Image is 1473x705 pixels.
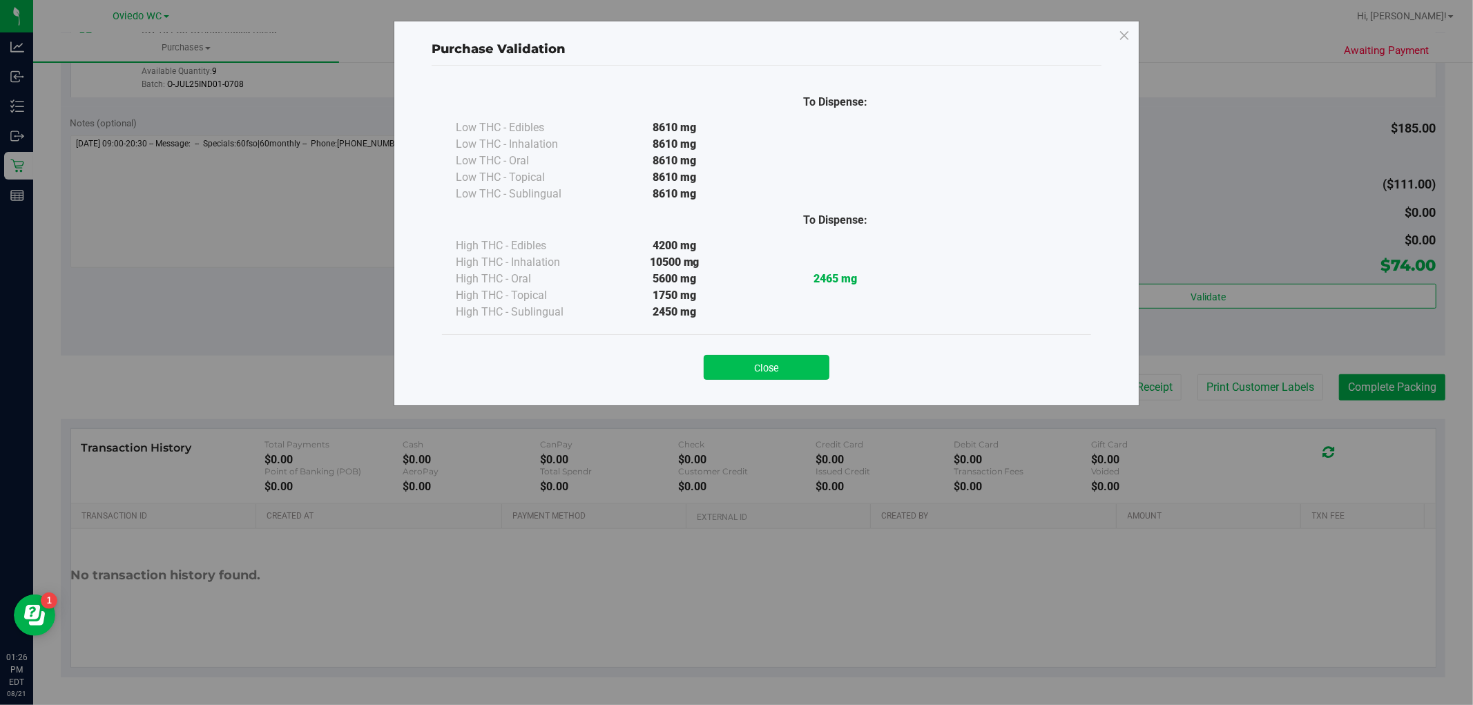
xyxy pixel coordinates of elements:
[456,153,594,169] div: Low THC - Oral
[594,186,755,202] div: 8610 mg
[594,287,755,304] div: 1750 mg
[456,119,594,136] div: Low THC - Edibles
[456,136,594,153] div: Low THC - Inhalation
[14,595,55,636] iframe: Resource center
[456,254,594,271] div: High THC - Inhalation
[594,254,755,271] div: 10500 mg
[456,304,594,320] div: High THC - Sublingual
[456,238,594,254] div: High THC - Edibles
[594,304,755,320] div: 2450 mg
[704,355,829,380] button: Close
[755,94,916,110] div: To Dispense:
[594,238,755,254] div: 4200 mg
[594,119,755,136] div: 8610 mg
[594,169,755,186] div: 8610 mg
[41,592,57,609] iframe: Resource center unread badge
[432,41,566,57] span: Purchase Validation
[813,272,857,285] strong: 2465 mg
[456,287,594,304] div: High THC - Topical
[594,136,755,153] div: 8610 mg
[456,169,594,186] div: Low THC - Topical
[456,271,594,287] div: High THC - Oral
[755,212,916,229] div: To Dispense:
[456,186,594,202] div: Low THC - Sublingual
[594,153,755,169] div: 8610 mg
[594,271,755,287] div: 5600 mg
